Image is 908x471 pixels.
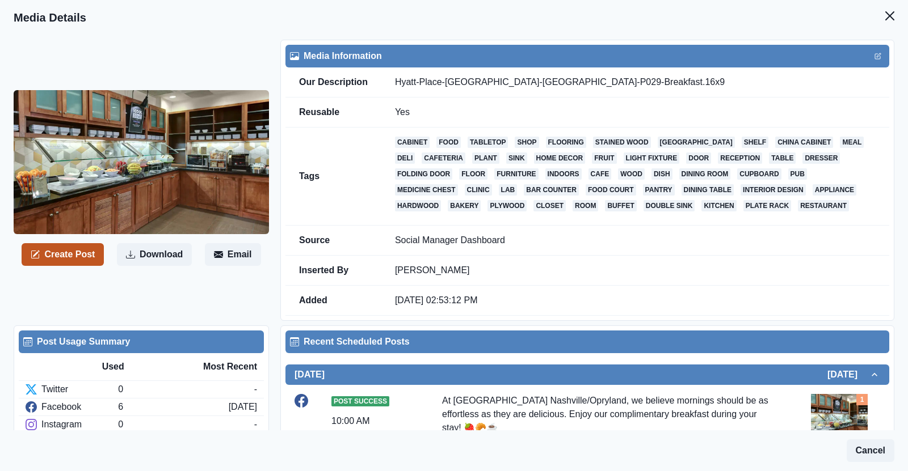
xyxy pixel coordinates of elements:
a: folding door [395,168,452,180]
a: indoors [545,168,582,180]
div: - [254,383,257,396]
td: Our Description [285,67,381,97]
div: Total Media Attached [856,394,868,405]
div: At [GEOGRAPHIC_DATA] Nashville/Opryland, we believe mornings should be as effortless as they are ... [442,394,770,462]
a: door [686,152,711,164]
div: Facebook [26,400,118,414]
a: medicine chest [395,184,458,196]
a: meal [840,137,864,148]
a: room [573,200,598,211]
a: cupboard [737,168,781,180]
a: deli [395,152,415,164]
div: [DATE] [229,400,257,414]
a: food court [586,184,636,196]
a: floor [459,168,487,180]
td: Yes [381,97,889,128]
a: plant [472,152,499,164]
a: cabinet [395,137,430,148]
p: Social Manager Dashboard [395,235,876,246]
a: bar counter [524,184,579,196]
a: lab [499,184,518,196]
a: light fixture [624,152,680,164]
a: shop [515,137,539,148]
div: Media Information [290,49,885,63]
span: Post Success [331,396,389,406]
a: restaurant [798,200,849,211]
a: pub [788,168,807,180]
td: Inserted By [285,256,381,286]
img: vouzqyjpgk78tqxk5hud [14,90,269,234]
a: sink [506,152,527,164]
a: flooring [546,137,586,148]
a: shelf [742,137,768,148]
a: plate rack [743,200,791,211]
div: Used [102,360,180,374]
a: home decor [534,152,586,164]
a: reception [718,152,762,164]
a: hardwood [395,200,441,211]
a: interior design [741,184,806,196]
td: Added [285,286,381,316]
div: Twitter [26,383,118,396]
td: [DATE] 02:53:12 PM [381,286,889,316]
a: [GEOGRAPHIC_DATA] [658,137,735,148]
a: table [769,152,796,164]
td: Source [285,226,381,256]
a: dining table [682,184,734,196]
a: plywood [487,200,527,211]
a: buffet [605,200,636,211]
a: wood [618,168,645,180]
img: vouzqyjpgk78tqxk5hud [811,394,868,451]
button: Cancel [847,439,894,462]
a: kitchen [701,200,736,211]
a: cafeteria [422,152,465,164]
a: fruit [592,152,616,164]
div: 6 [118,400,228,414]
div: Instagram [26,418,118,431]
h2: [DATE] [295,369,325,380]
td: Hyatt-Place-[GEOGRAPHIC_DATA]-[GEOGRAPHIC_DATA]-P029-Breakfast.16x9 [381,67,889,97]
div: Recent Scheduled Posts [290,335,885,349]
h2: [DATE] [827,369,869,380]
a: bakery [448,200,481,211]
div: 10:00 AM US/Central [331,414,401,442]
div: 0 [118,383,254,396]
a: dish [651,168,672,180]
a: double sink [644,200,695,211]
a: clinic [465,184,492,196]
a: furniture [494,168,538,180]
button: Create Post [22,243,104,266]
a: dining room [679,168,731,180]
a: stained wood [593,137,651,148]
button: Edit [871,49,885,63]
a: china cabinet [775,137,833,148]
a: [PERSON_NAME] [395,265,470,275]
div: 0 [118,418,254,431]
button: Download [117,243,192,266]
td: Reusable [285,97,381,128]
button: Email [205,243,261,266]
div: Most Recent [179,360,257,374]
a: food [436,137,461,148]
a: appliance [813,184,856,196]
a: closet [533,200,566,211]
a: pantry [643,184,675,196]
a: tabletop [468,137,508,148]
div: Post Usage Summary [23,335,259,349]
div: - [254,418,257,431]
button: Close [878,5,901,27]
a: dresser [802,152,840,164]
button: [DATE][DATE] [285,364,889,385]
a: cafe [588,168,612,180]
td: Tags [285,128,381,226]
